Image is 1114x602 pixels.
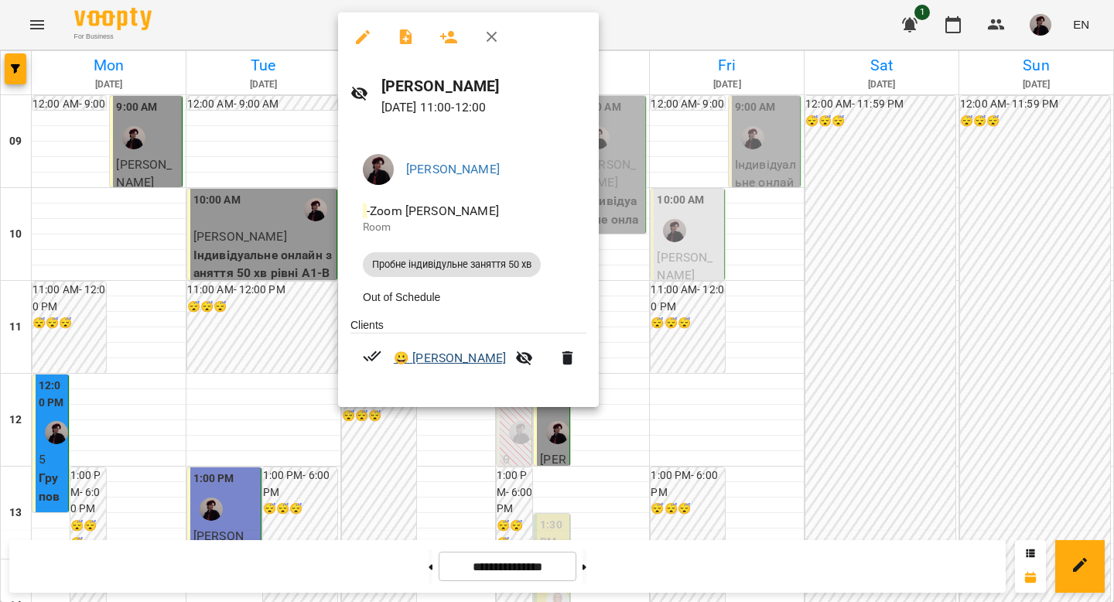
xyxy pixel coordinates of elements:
[363,204,502,218] span: - Zoom [PERSON_NAME]
[406,162,500,176] a: [PERSON_NAME]
[363,154,394,185] img: 7d603b6c0277b58a862e2388d03b3a1c.jpg
[394,349,506,368] a: 😀 [PERSON_NAME]
[363,258,541,272] span: Пробне індивідульне заняття 50 хв
[350,317,586,389] ul: Clients
[350,283,586,311] li: Out of Schedule
[363,220,574,235] p: Room
[381,98,586,117] p: [DATE] 11:00 - 12:00
[363,347,381,365] svg: Paid
[381,74,586,98] h6: [PERSON_NAME]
